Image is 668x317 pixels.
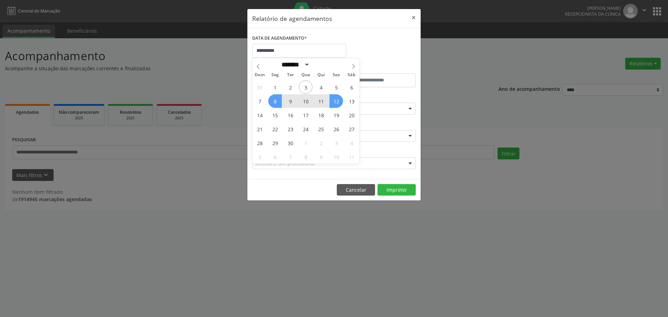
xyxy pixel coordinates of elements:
span: Dom [252,73,268,77]
span: Setembro 2, 2025 [284,80,297,94]
span: Setembro 5, 2025 [329,80,343,94]
span: Outubro 6, 2025 [268,150,282,164]
span: Selecione um profissional [255,160,315,167]
span: Setembro 15, 2025 [268,108,282,122]
span: Setembro 18, 2025 [314,108,328,122]
span: Sáb [344,73,359,77]
span: Setembro 12, 2025 [329,94,343,108]
span: Setembro 20, 2025 [345,108,358,122]
span: Setembro 22, 2025 [268,122,282,136]
label: ATÉ [336,63,416,73]
span: Outubro 9, 2025 [314,150,328,164]
span: Outubro 1, 2025 [299,136,312,150]
button: Imprimir [377,184,416,196]
span: Setembro 1, 2025 [268,80,282,94]
label: DATA DE AGENDAMENTO [252,33,307,44]
span: Setembro 16, 2025 [284,108,297,122]
span: Setembro 6, 2025 [345,80,358,94]
span: Outubro 5, 2025 [253,150,267,164]
span: Setembro 10, 2025 [299,94,312,108]
span: Seg [268,73,283,77]
span: Outubro 8, 2025 [299,150,312,164]
span: Setembro 11, 2025 [314,94,328,108]
span: Ter [283,73,298,77]
span: Setembro 30, 2025 [284,136,297,150]
span: Setembro 23, 2025 [284,122,297,136]
span: Agosto 31, 2025 [253,80,267,94]
span: Outubro 7, 2025 [284,150,297,164]
span: Qua [298,73,313,77]
span: Outubro 3, 2025 [329,136,343,150]
span: Setembro 7, 2025 [253,94,267,108]
span: Setembro 21, 2025 [253,122,267,136]
span: Setembro 17, 2025 [299,108,312,122]
button: Close [407,9,421,26]
span: Outubro 11, 2025 [345,150,358,164]
h5: Relatório de agendamentos [252,14,332,23]
span: Setembro 25, 2025 [314,122,328,136]
span: Setembro 14, 2025 [253,108,267,122]
span: Setembro 9, 2025 [284,94,297,108]
span: Setembro 19, 2025 [329,108,343,122]
input: Year [310,61,333,68]
span: Sex [329,73,344,77]
span: Outubro 4, 2025 [345,136,358,150]
span: Setembro 8, 2025 [268,94,282,108]
span: Setembro 29, 2025 [268,136,282,150]
button: Cancelar [337,184,375,196]
span: Setembro 3, 2025 [299,80,312,94]
select: Month [279,61,310,68]
span: Setembro 24, 2025 [299,122,312,136]
span: Setembro 4, 2025 [314,80,328,94]
span: Setembro 28, 2025 [253,136,267,150]
span: Outubro 2, 2025 [314,136,328,150]
span: Qui [313,73,329,77]
span: Setembro 13, 2025 [345,94,358,108]
span: Setembro 27, 2025 [345,122,358,136]
span: Setembro 26, 2025 [329,122,343,136]
span: Outubro 10, 2025 [329,150,343,164]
